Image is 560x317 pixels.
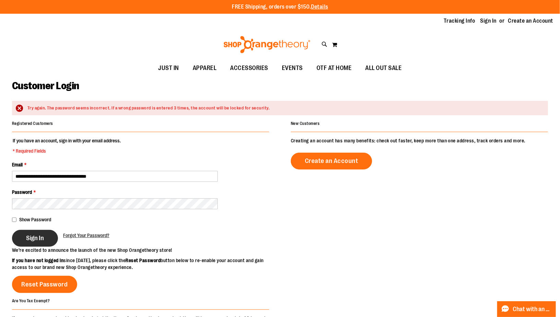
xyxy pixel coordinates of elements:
span: * Required Fields [13,148,121,154]
a: Create an Account [291,153,372,169]
div: Try again. The password seems incorrect. If a wrong password is entered 3 times, the account will... [27,105,541,111]
button: Sign In [12,230,58,247]
span: Reset Password [22,281,68,288]
strong: Are You Tax Exempt? [12,298,50,303]
span: Forgot Your Password? [63,233,109,238]
button: Chat with an Expert [497,301,556,317]
p: since [DATE], please click the button below to re-enable your account and gain access to our bran... [12,257,280,271]
span: ALL OUT SALE [366,60,402,76]
p: Creating an account has many benefits: check out faster, keep more than one address, track orders... [291,137,548,144]
span: EVENTS [282,60,303,76]
span: Sign In [26,234,44,242]
a: Sign In [480,17,497,25]
a: Tracking Info [444,17,475,25]
span: Password [12,189,32,195]
img: Shop Orangetheory [223,36,311,53]
strong: New Customers [291,121,320,126]
span: Show Password [19,217,51,222]
span: APPAREL [193,60,217,76]
span: JUST IN [158,60,179,76]
span: OTF AT HOME [317,60,352,76]
strong: Reset Password [126,258,161,263]
a: Reset Password [12,276,77,293]
legend: If you have an account, sign in with your email address. [12,137,121,154]
p: We’re excited to announce the launch of the new Shop Orangetheory store! [12,247,280,254]
span: Email [12,162,23,167]
span: ACCESSORIES [230,60,269,76]
a: Create an Account [508,17,553,25]
a: Forgot Your Password? [63,232,109,239]
p: FREE Shipping, orders over $150. [232,3,328,11]
strong: If you have not logged in [12,258,64,263]
span: Customer Login [12,80,79,92]
span: Chat with an Expert [513,306,552,313]
strong: Registered Customers [12,121,53,126]
a: Details [311,4,328,10]
span: Create an Account [305,157,358,165]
